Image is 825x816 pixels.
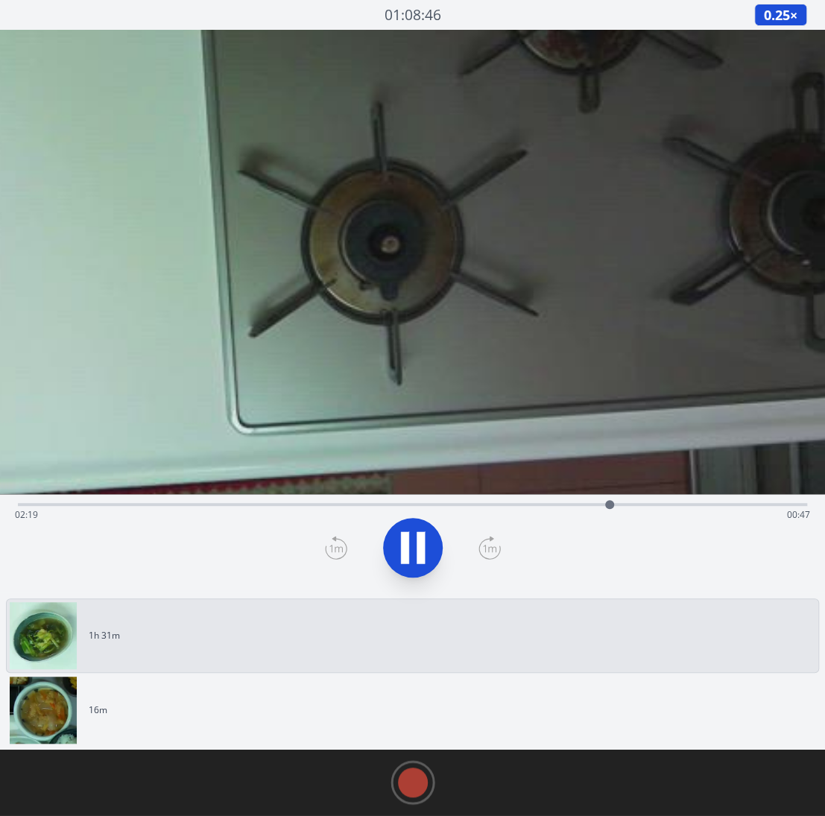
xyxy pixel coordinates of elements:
span: 00:47 [787,508,810,521]
a: 01:08:46 [385,4,441,26]
p: 16m [89,704,107,716]
span: 0.25 [764,6,790,24]
img: 250615115552_thumb.jpeg [10,677,77,744]
p: 1h 31m [89,630,120,642]
button: 0.25× [754,4,807,26]
img: 250615100341_thumb.jpeg [10,602,77,669]
span: 02:19 [15,508,38,521]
